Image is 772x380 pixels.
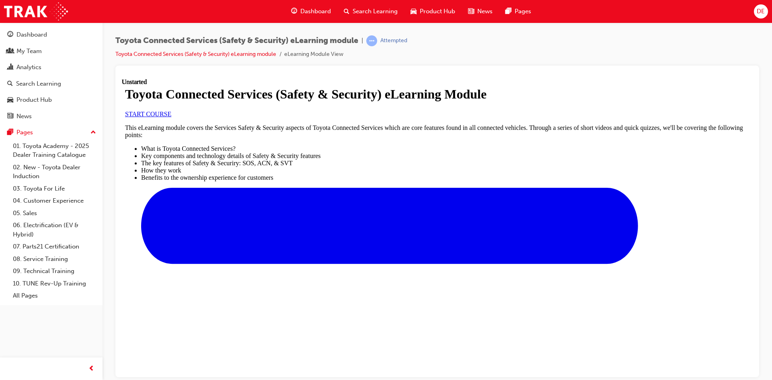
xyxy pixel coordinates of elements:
[16,112,32,121] div: News
[10,240,99,253] a: 07. Parts21 Certification
[477,7,493,16] span: News
[16,95,52,105] div: Product Hub
[468,6,474,16] span: news-icon
[499,3,538,20] a: pages-iconPages
[3,60,99,75] a: Analytics
[10,161,99,183] a: 02. New - Toyota Dealer Induction
[366,35,377,46] span: learningRecordVerb_ATTEMPT-icon
[115,51,276,58] a: Toyota Connected Services (Safety & Security) eLearning module
[3,44,99,59] a: My Team
[7,64,13,71] span: chart-icon
[3,92,99,107] a: Product Hub
[3,125,99,140] button: Pages
[353,7,398,16] span: Search Learning
[285,3,337,20] a: guage-iconDashboard
[757,7,765,16] span: DE
[10,253,99,265] a: 08. Service Training
[411,6,417,16] span: car-icon
[3,76,99,91] a: Search Learning
[4,2,68,21] img: Trak
[7,31,13,39] span: guage-icon
[380,37,407,45] div: Attempted
[3,109,99,124] a: News
[300,7,331,16] span: Dashboard
[291,6,297,16] span: guage-icon
[10,195,99,207] a: 04. Customer Experience
[16,63,41,72] div: Analytics
[7,48,13,55] span: people-icon
[3,46,628,60] p: This eLearning module covers the Services Safety & Security aspects of Toyota Connected Services ...
[16,30,47,39] div: Dashboard
[10,140,99,161] a: 01. Toyota Academy - 2025 Dealer Training Catalogue
[19,81,628,88] li: The key features of Safety & Securiry: SOS, ACN, & SVT
[10,277,99,290] a: 10. TUNE Rev-Up Training
[10,265,99,277] a: 09. Technical Training
[16,47,42,56] div: My Team
[10,207,99,220] a: 05. Sales
[7,129,13,136] span: pages-icon
[361,36,363,45] span: |
[3,26,99,125] button: DashboardMy TeamAnalyticsSearch LearningProduct HubNews
[7,97,13,104] span: car-icon
[90,127,96,138] span: up-icon
[10,290,99,302] a: All Pages
[88,364,94,374] span: prev-icon
[515,7,531,16] span: Pages
[505,6,511,16] span: pages-icon
[420,7,455,16] span: Product Hub
[19,88,628,96] li: How they work
[19,74,628,81] li: Key components and technology details of Safety & Security features
[754,4,768,18] button: DE
[115,36,358,45] span: Toyota Connected Services (Safety & Security) eLearning module
[16,128,33,137] div: Pages
[3,8,628,23] h1: Toyota Connected Services (Safety & Security) eLearning Module
[344,6,349,16] span: search-icon
[19,96,628,103] li: Benefits to the ownership experience for customers
[3,32,49,39] a: START COURSE
[337,3,404,20] a: search-iconSearch Learning
[3,27,99,42] a: Dashboard
[462,3,499,20] a: news-iconNews
[7,80,13,88] span: search-icon
[19,67,628,74] li: What is Toyota Connected Services?
[404,3,462,20] a: car-iconProduct Hub
[7,113,13,120] span: news-icon
[10,219,99,240] a: 06. Electrification (EV & Hybrid)
[284,50,343,59] li: eLearning Module View
[10,183,99,195] a: 03. Toyota For Life
[16,79,61,88] div: Search Learning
